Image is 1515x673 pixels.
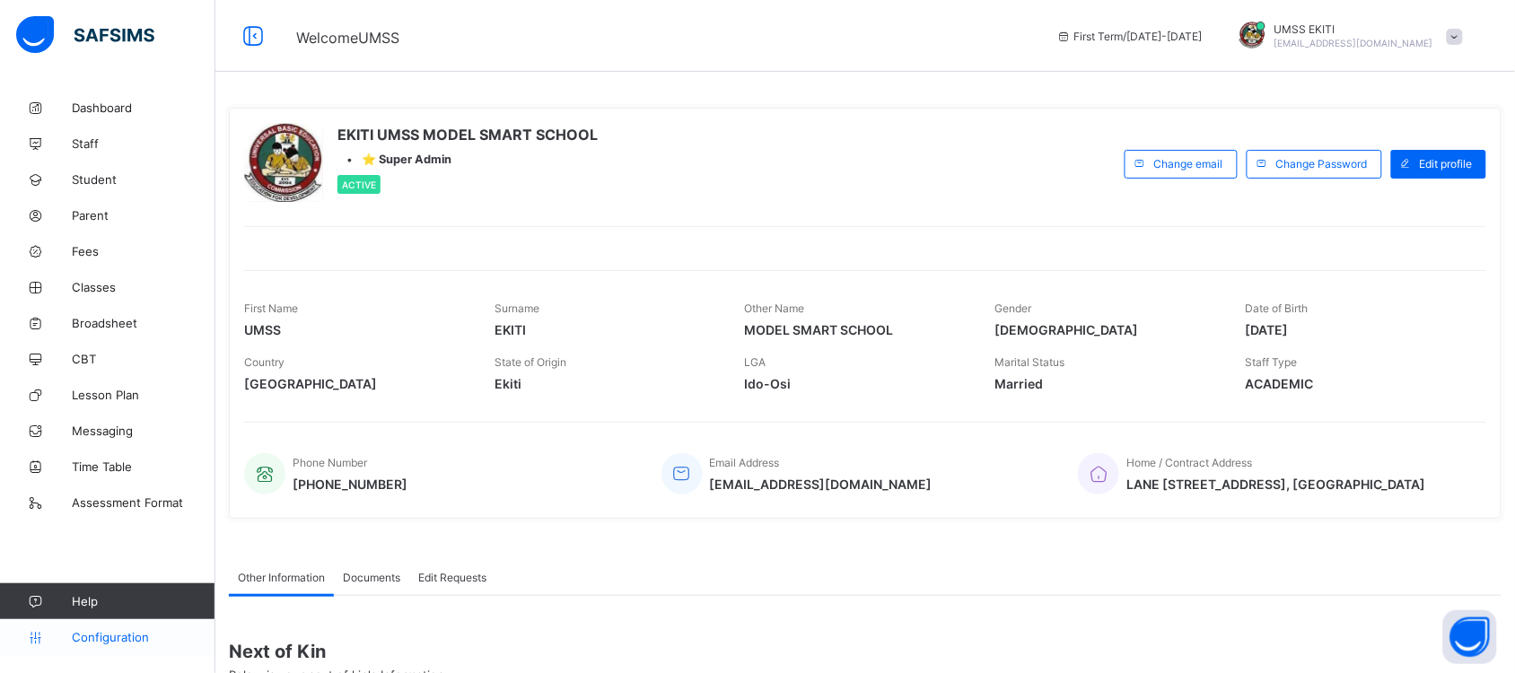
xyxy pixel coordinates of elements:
span: Staff [72,136,215,151]
span: Edit profile [1420,157,1473,170]
span: Welcome UMSS [296,29,399,47]
span: Email Address [710,456,780,469]
span: [PHONE_NUMBER] [293,476,407,492]
span: MODEL SMART SCHOOL [745,322,968,337]
span: Married [994,376,1218,391]
div: UMSSEKITI [1221,22,1472,51]
span: EKITI UMSS MODEL SMART SCHOOL [337,126,598,144]
span: Staff Type [1245,355,1297,369]
span: State of Origin [495,355,566,369]
span: EKITI [495,322,718,337]
span: ACADEMIC [1245,376,1468,391]
span: Surname [495,302,539,315]
span: CBT [72,352,215,366]
span: Documents [343,571,400,584]
span: session/term information [1056,30,1203,43]
span: Active [342,179,376,190]
span: Messaging [72,424,215,438]
span: Configuration [72,630,215,644]
span: UMSS EKITI [1274,22,1433,36]
span: Help [72,594,215,608]
span: Change email [1154,157,1223,170]
span: First Name [244,302,298,315]
span: Fees [72,244,215,258]
span: Dashboard [72,101,215,115]
div: • [337,153,598,166]
span: Student [72,172,215,187]
span: Change Password [1276,157,1368,170]
span: Phone Number [293,456,367,469]
span: UMSS [244,322,468,337]
span: Country [244,355,285,369]
img: safsims [16,16,154,54]
span: Home / Contract Address [1126,456,1252,469]
span: Next of Kin [229,641,1502,662]
button: Open asap [1443,610,1497,664]
span: Classes [72,280,215,294]
span: Time Table [72,459,215,474]
span: [GEOGRAPHIC_DATA] [244,376,468,391]
span: Parent [72,208,215,223]
span: [EMAIL_ADDRESS][DOMAIN_NAME] [710,476,933,492]
span: LANE [STREET_ADDRESS], [GEOGRAPHIC_DATA] [1126,476,1425,492]
span: Other Information [238,571,325,584]
span: Ekiti [495,376,718,391]
span: [DATE] [1245,322,1468,337]
span: Other Name [745,302,805,315]
span: Broadsheet [72,316,215,330]
span: ⭐ Super Admin [362,153,451,166]
span: LGA [745,355,766,369]
span: Lesson Plan [72,388,215,402]
span: Gender [994,302,1031,315]
span: [DEMOGRAPHIC_DATA] [994,322,1218,337]
span: Date of Birth [1245,302,1308,315]
span: Assessment Format [72,495,215,510]
span: [EMAIL_ADDRESS][DOMAIN_NAME] [1274,38,1433,48]
span: Edit Requests [418,571,486,584]
span: Ido-Osi [745,376,968,391]
span: Marital Status [994,355,1064,369]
